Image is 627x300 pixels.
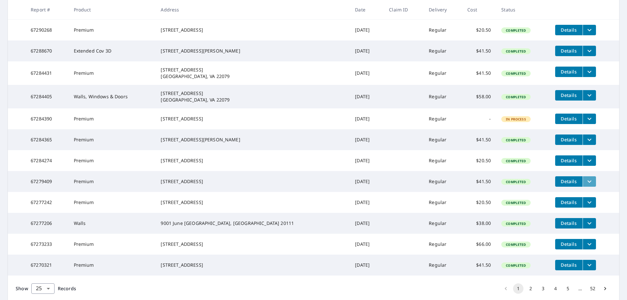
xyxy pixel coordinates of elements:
[500,283,611,294] nav: pagination navigation
[161,262,345,268] div: [STREET_ADDRESS]
[559,220,579,226] span: Details
[550,283,561,294] button: Go to page 4
[583,218,596,229] button: filesDropdownBtn-67277206
[559,199,579,205] span: Details
[583,239,596,249] button: filesDropdownBtn-67273233
[583,155,596,166] button: filesDropdownBtn-67284274
[424,255,462,276] td: Regular
[559,92,579,98] span: Details
[161,136,345,143] div: [STREET_ADDRESS][PERSON_NAME]
[462,171,496,192] td: $41.50
[58,285,76,292] span: Records
[583,114,596,124] button: filesDropdownBtn-67284390
[25,234,68,255] td: 67273233
[502,138,530,142] span: Completed
[559,116,579,122] span: Details
[462,20,496,40] td: $20.50
[555,67,583,77] button: detailsBtn-67284431
[350,171,384,192] td: [DATE]
[25,129,68,150] td: 67284365
[424,61,462,85] td: Regular
[424,129,462,150] td: Regular
[69,20,156,40] td: Premium
[502,263,530,268] span: Completed
[161,67,345,80] div: [STREET_ADDRESS] [GEOGRAPHIC_DATA], VA 22079
[25,108,68,129] td: 67284390
[513,283,523,294] button: page 1
[502,71,530,76] span: Completed
[559,178,579,184] span: Details
[559,241,579,247] span: Details
[350,234,384,255] td: [DATE]
[25,192,68,213] td: 67277242
[69,129,156,150] td: Premium
[555,25,583,35] button: detailsBtn-67290268
[69,213,156,234] td: Walls
[502,221,530,226] span: Completed
[583,176,596,187] button: filesDropdownBtn-67279409
[31,283,55,294] div: Show 25 records
[462,108,496,129] td: -
[555,46,583,56] button: detailsBtn-67288670
[559,136,579,143] span: Details
[559,157,579,164] span: Details
[555,260,583,270] button: detailsBtn-67270321
[587,283,598,294] button: Go to page 52
[69,61,156,85] td: Premium
[555,134,583,145] button: detailsBtn-67284365
[25,213,68,234] td: 67277206
[559,262,579,268] span: Details
[350,40,384,61] td: [DATE]
[161,90,345,103] div: [STREET_ADDRESS] [GEOGRAPHIC_DATA], VA 22079
[555,90,583,101] button: detailsBtn-67284405
[462,255,496,276] td: $41.50
[583,67,596,77] button: filesDropdownBtn-67284431
[350,213,384,234] td: [DATE]
[424,108,462,129] td: Regular
[424,20,462,40] td: Regular
[161,199,345,206] div: [STREET_ADDRESS]
[161,241,345,247] div: [STREET_ADDRESS]
[559,27,579,33] span: Details
[563,283,573,294] button: Go to page 5
[350,108,384,129] td: [DATE]
[502,180,530,184] span: Completed
[555,114,583,124] button: detailsBtn-67284390
[502,117,530,121] span: In Process
[555,218,583,229] button: detailsBtn-67277206
[502,95,530,99] span: Completed
[350,20,384,40] td: [DATE]
[555,239,583,249] button: detailsBtn-67273233
[161,27,345,33] div: [STREET_ADDRESS]
[69,85,156,108] td: Walls, Windows & Doors
[69,150,156,171] td: Premium
[502,49,530,54] span: Completed
[161,178,345,185] div: [STREET_ADDRESS]
[462,85,496,108] td: $58.00
[161,48,345,54] div: [STREET_ADDRESS][PERSON_NAME]
[69,108,156,129] td: Premium
[462,40,496,61] td: $41.50
[69,255,156,276] td: Premium
[424,85,462,108] td: Regular
[462,150,496,171] td: $20.50
[350,192,384,213] td: [DATE]
[502,242,530,247] span: Completed
[559,69,579,75] span: Details
[25,255,68,276] td: 67270321
[583,46,596,56] button: filesDropdownBtn-67288670
[583,134,596,145] button: filesDropdownBtn-67284365
[583,197,596,208] button: filesDropdownBtn-67277242
[583,25,596,35] button: filesDropdownBtn-67290268
[25,150,68,171] td: 67284274
[555,176,583,187] button: detailsBtn-67279409
[350,85,384,108] td: [DATE]
[350,61,384,85] td: [DATE]
[69,40,156,61] td: Extended Cov 3D
[538,283,548,294] button: Go to page 3
[25,85,68,108] td: 67284405
[25,40,68,61] td: 67288670
[424,171,462,192] td: Regular
[424,213,462,234] td: Regular
[25,20,68,40] td: 67290268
